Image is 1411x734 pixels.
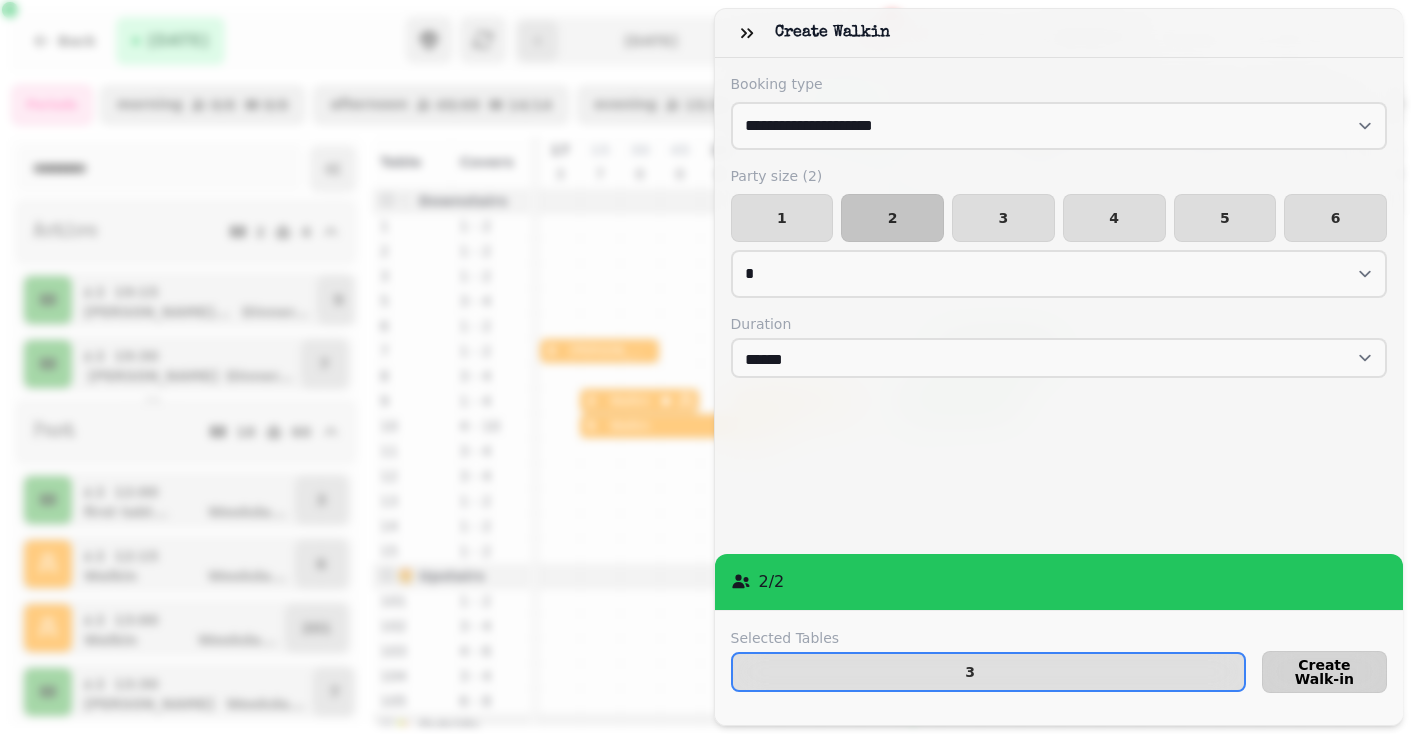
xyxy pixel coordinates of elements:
span: 6 [1301,211,1370,225]
label: Duration [731,314,1388,334]
label: Party size ( 2 ) [731,166,1388,186]
button: 6 [1284,194,1387,242]
p: 2 / 2 [759,570,785,594]
button: 3 [731,652,1246,692]
span: 2 [858,211,927,225]
span: 3 [969,211,1038,225]
button: 4 [1063,194,1166,242]
span: 1 [748,211,817,225]
button: Create Walk-in [1262,651,1387,693]
button: 5 [1174,194,1277,242]
span: Create Walk-in [1279,658,1370,686]
span: 4 [1080,211,1149,225]
span: 5 [1191,211,1260,225]
button: 3 [952,194,1055,242]
label: Selected Tables [731,628,1246,648]
label: Booking type [731,74,1388,94]
button: 2 [841,194,944,242]
p: 3 [965,665,975,679]
button: 1 [731,194,834,242]
h3: Create walkin [775,21,898,45]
